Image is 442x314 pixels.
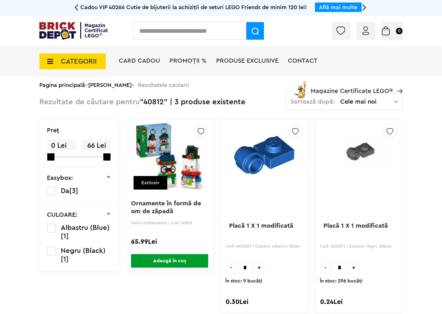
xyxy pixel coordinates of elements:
span: [1] [61,233,69,240]
div: 65.99Lei [131,238,208,246]
div: 0.30Lei [226,298,303,306]
a: Contact [288,58,318,64]
p: Seturi emblematice | Cod: 40812 [131,220,208,225]
span: Adaugă în coș [131,254,208,268]
div: "40812" | 3 produse existente [39,93,245,111]
span: Rezultate de căutare pentru [39,98,140,106]
span: Albastru (Blue) [61,224,110,231]
span: + [253,261,265,274]
a: Adaugă în coș [127,254,213,268]
span: - [320,261,331,274]
a: Produse exclusive [216,58,278,64]
span: [3] [70,187,78,194]
div: Exclusiv [134,176,167,190]
span: 66 Lei [82,140,110,152]
a: Magazine Certificate LEGO® [393,80,403,86]
div: 0.24Lei [320,298,398,306]
a: Card Cadou [119,58,160,64]
span: Magazine Certificate LEGO® [311,80,393,94]
span: În stoc: 9 bucăţi [225,275,311,287]
span: Sortează după: [290,99,335,105]
p: Cod: 4632571 | Culoare: Negru (Black) [320,243,398,257]
p: Easybox: [47,175,73,181]
span: CATEGORII [61,58,97,65]
img: Placă 1 X 1 modificată [324,125,394,178]
span: Cadou VIP 40266 Cutie de bijuterii la achiziții de seturi LEGO Friends de minim 120 lei! [81,4,307,10]
a: Placă 1 X 1 modificată [324,223,388,229]
p: Cod: 4632567 | Culoare: Albastru (Blue) [226,243,303,257]
span: Negru (Black) [61,247,106,254]
a: PROMOȚII % [169,58,207,64]
span: Da [61,187,70,194]
a: Placă 1 X 1 modificată [229,223,293,229]
small: 0 [396,28,403,34]
span: [1] [61,256,69,263]
img: Ornamente în formă de om de zăpadă [135,113,205,201]
span: + [348,261,360,274]
p: CULOARE: [47,212,78,218]
p: Preţ [47,127,60,134]
span: În stoc: 296 bucăţi [320,275,406,287]
span: 0 Lei [47,140,76,152]
img: Placă 1 X 1 modificată [229,125,299,185]
span: Cele mai noi [340,99,394,105]
a: Ornamente în formă de om de zăpadă [131,200,203,214]
a: Află mai multe [319,4,358,10]
span: - [226,261,236,274]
